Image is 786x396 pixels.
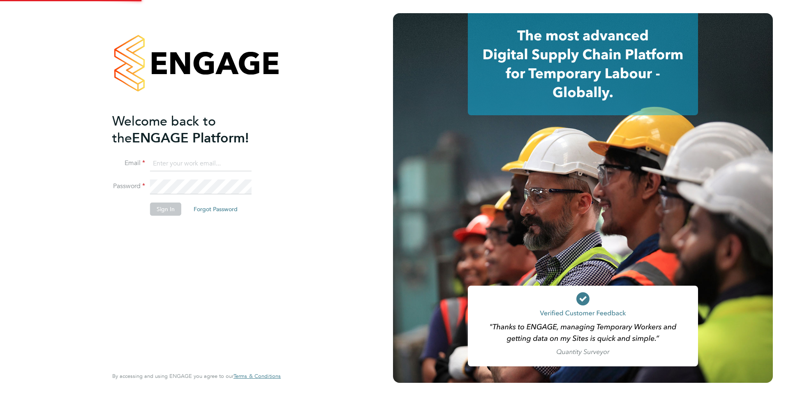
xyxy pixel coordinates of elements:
span: By accessing and using ENGAGE you agree to our [112,373,281,380]
button: Sign In [150,203,181,216]
span: Welcome back to the [112,113,216,146]
span: Terms & Conditions [233,373,281,380]
input: Enter your work email... [150,156,252,171]
a: Terms & Conditions [233,373,281,380]
button: Forgot Password [187,203,244,216]
label: Email [112,159,145,168]
label: Password [112,182,145,191]
h2: ENGAGE Platform! [112,113,273,147]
